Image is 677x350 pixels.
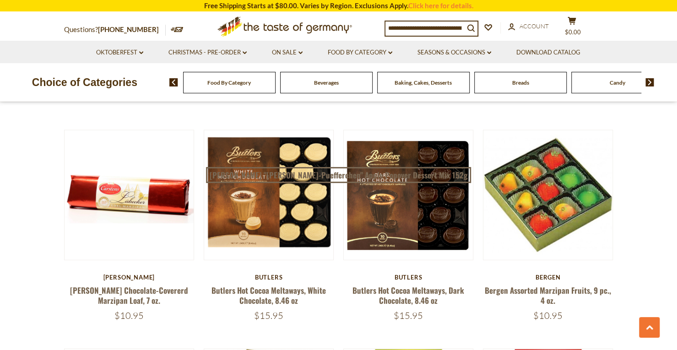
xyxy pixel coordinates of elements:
[168,48,247,58] a: Christmas - PRE-ORDER
[328,48,392,58] a: Food By Category
[211,285,326,306] a: Butlers Hot Cocoa Meltaways, White Chocolate, 8.46 oz
[352,285,464,306] a: Butlers Hot Cocoa Meltaways, Dark Chocolate, 8.46 oz
[417,48,491,58] a: Seasons & Occasions
[395,79,452,86] a: Baking, Cakes, Desserts
[204,130,334,260] img: Butlers Hot Cocoa Meltaways, White Chocolate, 8.46 oz
[98,25,159,33] a: [PHONE_NUMBER]
[516,48,580,58] a: Download Catalog
[408,1,473,10] a: Click here for details.
[508,22,549,32] a: Account
[520,22,549,30] span: Account
[485,285,611,306] a: Bergen Assorted Marzipan Fruits, 9 pc., 4 oz.
[207,79,251,86] a: Food By Category
[314,79,339,86] a: Beverages
[64,274,195,281] div: [PERSON_NAME]
[558,16,586,39] button: $0.00
[512,79,529,86] a: Breads
[394,310,423,321] span: $15.95
[343,274,474,281] div: Butlers
[254,310,283,321] span: $15.95
[645,78,654,86] img: next arrow
[96,48,143,58] a: Oktoberfest
[206,167,471,183] a: [PERSON_NAME] "[PERSON_NAME]-Puefferchen" Apple Popover Dessert Mix 152g
[204,274,334,281] div: Butlers
[64,24,166,36] p: Questions?
[272,48,303,58] a: On Sale
[483,130,613,260] img: Bergen Assorted Marzipan Fruits, 9 pc., 4 oz.
[65,130,194,260] img: Carstens Luebeck Chocolate-Covererd Marzipan Loaf, 7 oz.
[533,310,563,321] span: $10.95
[169,78,178,86] img: previous arrow
[483,274,613,281] div: Bergen
[114,310,144,321] span: $10.95
[344,130,473,260] img: Butlers Hot Cocoa Meltaways, Dark Chocolate, 8.46 oz
[610,79,625,86] a: Candy
[565,28,581,36] span: $0.00
[70,285,188,306] a: [PERSON_NAME] Chocolate-Covererd Marzipan Loaf, 7 oz.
